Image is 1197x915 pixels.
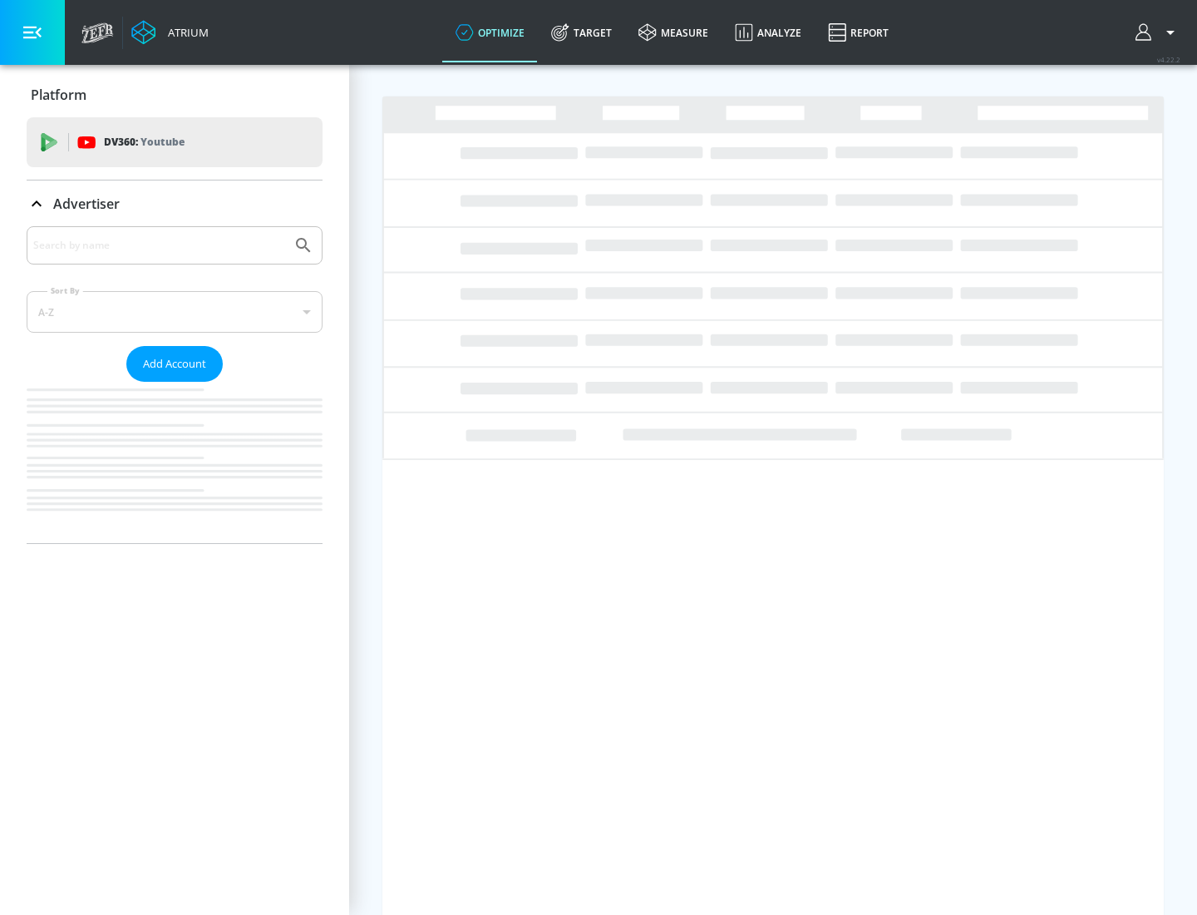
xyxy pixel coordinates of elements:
div: Atrium [161,25,209,40]
label: Sort By [47,285,83,296]
p: Youtube [140,133,185,151]
div: Advertiser [27,181,323,227]
nav: list of Advertiser [27,382,323,543]
p: Platform [31,86,86,104]
button: Add Account [126,346,223,382]
div: DV360: Youtube [27,117,323,167]
input: Search by name [33,235,285,256]
a: measure [625,2,722,62]
a: optimize [442,2,538,62]
span: Add Account [143,354,206,373]
span: v 4.22.2 [1157,55,1180,64]
div: Platform [27,72,323,118]
div: A-Z [27,291,323,333]
a: Report [815,2,902,62]
a: Analyze [722,2,815,62]
a: Target [538,2,625,62]
div: Advertiser [27,226,323,543]
a: Atrium [131,20,209,45]
p: DV360: [104,133,185,151]
p: Advertiser [53,195,120,213]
